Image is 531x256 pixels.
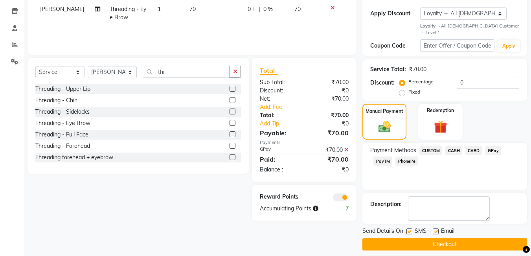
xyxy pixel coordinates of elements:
[498,40,520,52] button: Apply
[370,79,395,87] div: Discount:
[254,95,304,103] div: Net:
[304,166,355,174] div: ₹0
[260,139,349,146] div: Payments
[420,23,519,36] div: All [DEMOGRAPHIC_DATA] Customer → Level 1
[375,120,395,134] img: _cash.svg
[158,6,161,13] span: 1
[370,65,406,74] div: Service Total:
[408,88,420,96] label: Fixed
[254,87,304,95] div: Discount:
[304,95,355,103] div: ₹70.00
[254,78,304,87] div: Sub Total:
[254,166,304,174] div: Balance :
[254,146,304,154] div: GPay
[366,108,403,115] label: Manual Payment
[373,157,392,166] span: PayTM
[395,157,418,166] span: PhonePe
[254,193,304,201] div: Reward Points
[248,5,255,13] span: 0 F
[304,111,355,120] div: ₹70.00
[35,119,90,127] div: Threading - Eye Brow
[294,6,301,13] span: 70
[313,120,355,128] div: ₹0
[427,107,454,114] label: Redemption
[260,66,278,75] span: Total
[430,119,451,135] img: _gift.svg
[254,111,304,120] div: Total:
[35,96,77,105] div: Threading - Chin
[409,65,426,74] div: ₹70.00
[254,155,304,164] div: Paid:
[465,146,482,155] span: CARD
[35,153,113,162] div: Threading forehead + eyebrow
[420,39,494,52] input: Enter Offer / Coupon Code
[35,142,90,150] div: Threading - Forehead
[143,66,230,78] input: Search or Scan
[362,227,403,237] span: Send Details On
[370,146,416,155] span: Payment Methods
[441,227,454,237] span: Email
[370,9,420,18] div: Apply Discount
[304,155,355,164] div: ₹70.00
[254,128,304,138] div: Payable:
[304,146,355,154] div: ₹70.00
[254,204,329,213] div: Accumulating Points
[419,146,442,155] span: CUSTOM
[408,78,434,85] label: Percentage
[370,200,402,208] div: Description:
[420,23,441,29] strong: Loyalty →
[35,108,90,116] div: Threading - Sidelocks
[370,42,420,50] div: Coupon Code
[110,6,146,21] span: Threading - Eye Brow
[35,85,90,93] div: Threading - Upper Lip
[254,103,355,111] a: Add. Fee
[40,6,84,13] span: [PERSON_NAME]
[304,87,355,95] div: ₹0
[415,227,426,237] span: SMS
[259,5,260,13] span: |
[189,6,196,13] span: 70
[304,78,355,87] div: ₹70.00
[254,120,312,128] a: Add Tip
[304,128,355,138] div: ₹70.00
[445,146,462,155] span: CASH
[362,238,527,250] button: Checkout
[329,204,355,213] div: 7
[35,131,88,139] div: Threading - Full Face
[263,5,273,13] span: 0 %
[485,146,502,155] span: GPay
